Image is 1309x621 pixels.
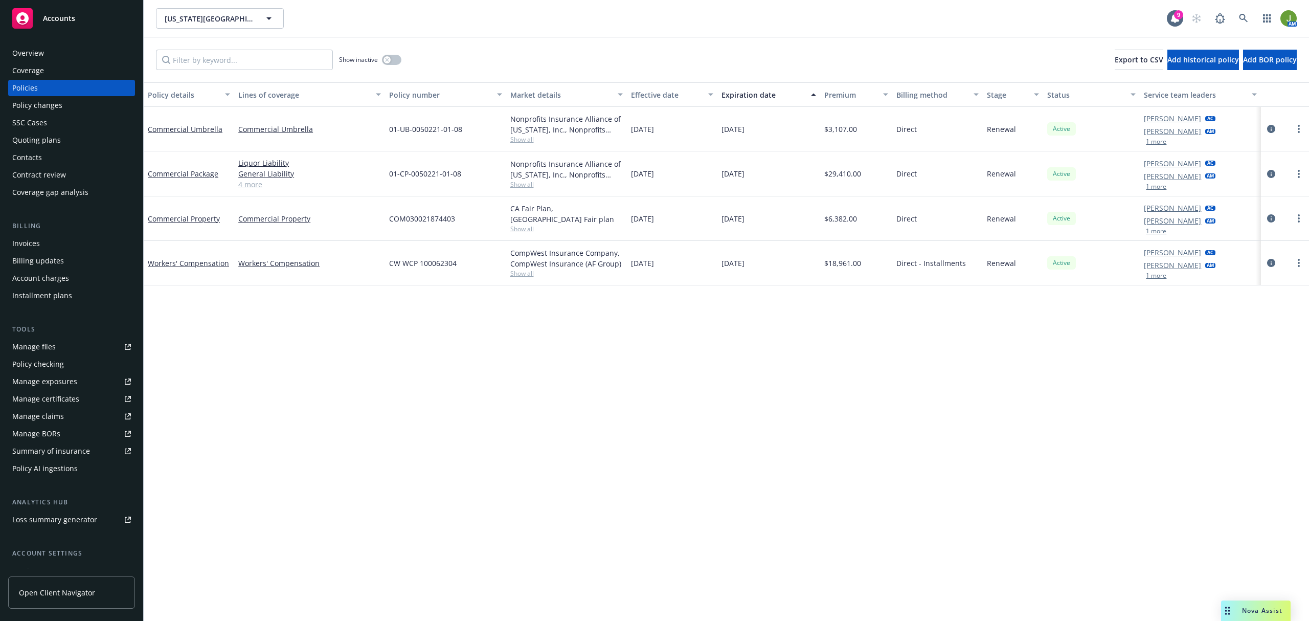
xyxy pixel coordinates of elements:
[1144,158,1201,169] a: [PERSON_NAME]
[1243,55,1297,64] span: Add BOR policy
[987,258,1016,269] span: Renewal
[238,258,381,269] a: Workers' Compensation
[8,184,135,201] a: Coverage gap analysis
[148,258,229,268] a: Workers' Compensation
[1144,90,1245,100] div: Service team leaders
[8,62,135,79] a: Coverage
[389,124,462,135] span: 01-UB-0050221-01-08
[1146,184,1166,190] button: 1 more
[12,426,60,442] div: Manage BORs
[8,356,135,372] a: Policy checking
[627,82,717,107] button: Effective date
[1140,82,1260,107] button: Service team leaders
[820,82,893,107] button: Premium
[987,90,1028,100] div: Stage
[389,213,455,224] span: COM030021874403
[1144,113,1201,124] a: [PERSON_NAME]
[1167,55,1239,64] span: Add historical policy
[148,169,218,179] a: Commercial Package
[8,132,135,148] a: Quoting plans
[1293,168,1305,180] a: more
[1146,139,1166,145] button: 1 more
[1242,606,1282,615] span: Nova Assist
[12,97,62,114] div: Policy changes
[896,124,917,135] span: Direct
[1051,124,1072,134] span: Active
[12,512,97,528] div: Loss summary generator
[43,14,75,23] span: Accounts
[1146,228,1166,234] button: 1 more
[12,460,78,477] div: Policy AI ingestions
[721,90,805,100] div: Expiration date
[510,248,623,269] div: CompWest Insurance Company, CompWest Insurance (AF Group)
[824,258,861,269] span: $18,961.00
[385,82,506,107] button: Policy number
[1265,212,1277,225] a: circleInformation
[8,149,135,166] a: Contacts
[8,563,135,579] a: Service team
[721,258,744,269] span: [DATE]
[8,548,135,559] div: Account settings
[510,90,612,100] div: Market details
[12,115,47,131] div: SSC Cases
[631,258,654,269] span: [DATE]
[12,132,61,148] div: Quoting plans
[510,135,623,144] span: Show all
[1265,168,1277,180] a: circleInformation
[8,115,135,131] a: SSC Cases
[510,225,623,233] span: Show all
[12,408,64,425] div: Manage claims
[8,391,135,407] a: Manage certificates
[824,168,861,179] span: $29,410.00
[1293,212,1305,225] a: more
[8,287,135,304] a: Installment plans
[12,80,38,96] div: Policies
[510,159,623,180] div: Nonprofits Insurance Alliance of [US_STATE], Inc., Nonprofits Insurance Alliance of [US_STATE], I...
[8,80,135,96] a: Policies
[721,213,744,224] span: [DATE]
[983,82,1043,107] button: Stage
[824,90,877,100] div: Premium
[896,258,966,269] span: Direct - Installments
[1243,50,1297,70] button: Add BOR policy
[1174,10,1183,19] div: 9
[1144,247,1201,258] a: [PERSON_NAME]
[1144,260,1201,271] a: [PERSON_NAME]
[12,149,42,166] div: Contacts
[717,82,820,107] button: Expiration date
[8,443,135,459] a: Summary of insurance
[238,124,381,135] a: Commercial Umbrella
[1051,169,1072,179] span: Active
[234,82,385,107] button: Lines of coverage
[238,168,381,179] a: General Liability
[1265,257,1277,269] a: circleInformation
[389,168,461,179] span: 01-CP-0050221-01-08
[148,124,222,134] a: Commercial Umbrella
[631,168,654,179] span: [DATE]
[896,168,917,179] span: Direct
[144,82,234,107] button: Policy details
[12,253,64,269] div: Billing updates
[12,339,56,355] div: Manage files
[12,235,40,252] div: Invoices
[896,213,917,224] span: Direct
[892,82,983,107] button: Billing method
[8,408,135,425] a: Manage claims
[1144,126,1201,137] a: [PERSON_NAME]
[8,460,135,477] a: Policy AI ingestions
[1167,50,1239,70] button: Add historical policy
[12,563,56,579] div: Service team
[510,114,623,135] div: Nonprofits Insurance Alliance of [US_STATE], Inc., Nonprofits Insurance Alliance of [US_STATE], I...
[987,213,1016,224] span: Renewal
[156,8,284,29] button: [US_STATE][GEOGRAPHIC_DATA]
[12,167,66,183] div: Contract review
[1043,82,1140,107] button: Status
[12,443,90,459] div: Summary of insurance
[8,270,135,286] a: Account charges
[1221,601,1234,621] div: Drag to move
[8,497,135,507] div: Analytics hub
[12,391,79,407] div: Manage certificates
[8,221,135,231] div: Billing
[510,180,623,189] span: Show all
[1210,8,1230,29] a: Report a Bug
